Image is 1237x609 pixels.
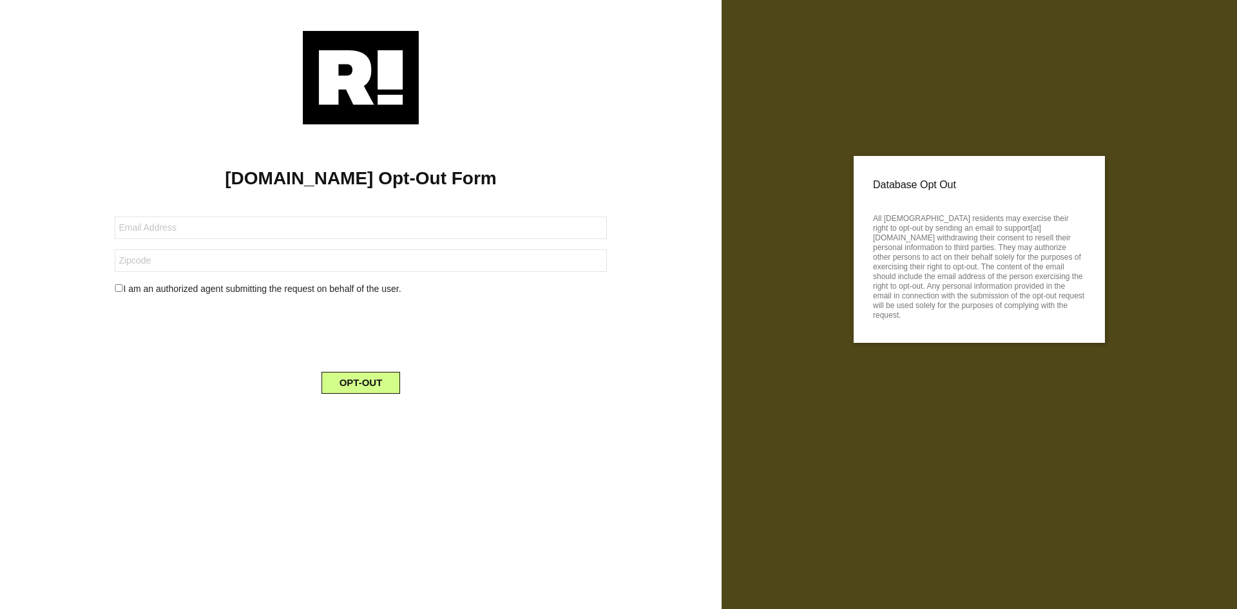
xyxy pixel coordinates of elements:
p: All [DEMOGRAPHIC_DATA] residents may exercise their right to opt-out by sending an email to suppo... [873,210,1086,320]
h1: [DOMAIN_NAME] Opt-Out Form [19,168,702,189]
button: OPT-OUT [321,372,401,394]
div: I am an authorized agent submitting the request on behalf of the user. [105,282,616,296]
iframe: reCAPTCHA [263,306,459,356]
p: Database Opt Out [873,175,1086,195]
input: Zipcode [115,249,606,272]
img: Retention.com [303,31,419,124]
input: Email Address [115,217,606,239]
